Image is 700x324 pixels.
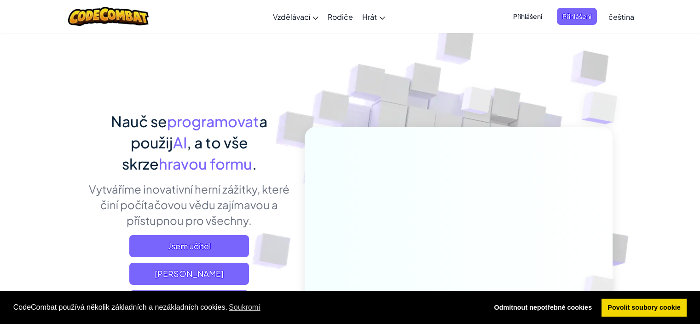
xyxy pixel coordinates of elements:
a: [PERSON_NAME] [129,263,249,285]
font: [PERSON_NAME] [155,268,224,279]
font: Přihlášení [513,12,542,20]
font: čeština [608,12,634,22]
font: Vzdělávací [273,12,310,22]
a: Jsem učitel [129,235,249,257]
img: Překrývající se kostky [444,69,510,137]
a: Vzdělávací [268,4,323,29]
font: Nauč se [111,112,167,130]
font: Soukromí [229,303,260,311]
a: zakázat soubory cookie [488,299,598,317]
a: Hrát [358,4,390,29]
font: . [252,154,257,173]
img: Překrývající se kostky [563,69,643,147]
font: Povolit soubory cookie [607,304,680,311]
font: AI [173,133,187,152]
button: Přihlášení [508,8,548,25]
font: Přihlášení [562,12,591,20]
font: hravou formu [159,154,252,173]
font: Vytváříme inovativní herní zážitky, které činí počítačovou vědu zajímavou a přístupnou pro všechny. [89,182,289,227]
img: Překrývající se kostky [567,256,636,324]
a: Zjistěte více o souborech cookie [227,300,262,314]
img: Logo CodeCombat [68,7,149,26]
a: povolit soubory cookie [602,299,687,317]
a: Rodiče [323,4,358,29]
a: čeština [604,4,639,29]
font: Jsem učitel [168,241,211,251]
button: Přihlášení [557,8,597,25]
font: programovat [167,112,259,130]
button: Jsem student [129,290,249,312]
font: Hrát [362,12,377,22]
font: Rodiče [328,12,353,22]
font: CodeCombat používá několik základních a nezákladních cookies. [13,303,227,311]
font: Odmítnout nepotřebné cookies [494,304,592,311]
